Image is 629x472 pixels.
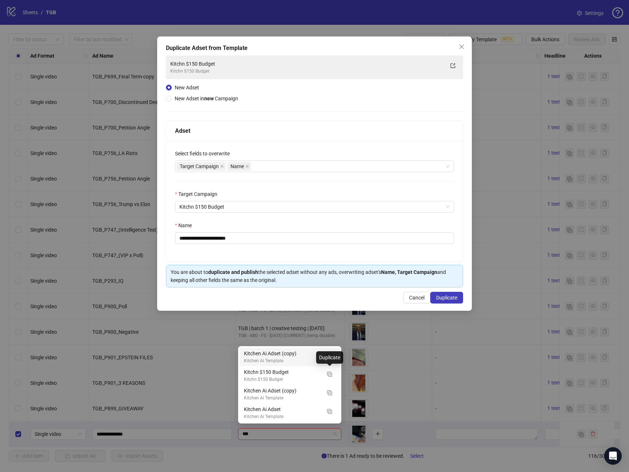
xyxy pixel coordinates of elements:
[244,387,321,395] div: Kitchen Ai Adset (copy)
[166,44,463,53] div: Duplicate Adset from Template
[244,376,321,383] div: Kitchn $150 Budget
[240,366,340,385] div: Kitchn $150 Budget
[381,269,437,275] strong: Name, Target Campaign
[459,44,465,50] span: close
[179,201,450,212] span: Kitchn $150 Budget
[450,63,455,68] span: export
[175,85,199,90] span: New Adset
[208,269,258,275] strong: duplicate and publish
[220,165,224,168] span: close
[324,387,335,398] button: Duplicate
[175,221,197,229] label: Name
[175,96,238,101] span: New Adset in Campaign
[240,403,340,422] div: Kitchen Ai Adset
[430,292,463,303] button: Duplicate
[456,41,467,53] button: Close
[327,372,332,377] img: Duplicate
[240,385,340,403] div: Kitchen Ai Adset (copy)
[180,162,219,170] span: Target Campaign
[244,368,321,376] div: Kitchn $150 Budget
[230,162,244,170] span: Name
[244,349,321,357] div: Kitchen Ai Adset (copy)
[436,295,457,301] span: Duplicate
[244,413,321,420] div: Kitchen Ai Template
[240,348,340,366] div: Kitchen Ai Adset (copy)
[204,96,214,101] strong: new
[244,405,321,413] div: Kitchen Ai Adset
[227,162,251,171] span: Name
[324,405,335,417] button: Duplicate
[244,395,321,402] div: Kitchen Ai Template
[327,390,332,395] img: Duplicate
[324,368,335,380] button: Duplicate
[403,292,430,303] button: Cancel
[176,162,226,171] span: Target Campaign
[170,60,444,68] div: Kitchn $150 Budget
[171,268,458,284] div: You are about to the selected adset without any ads, overwriting adset's and keeping all other fi...
[170,68,444,75] div: Kitchn $150 Budget
[175,150,234,158] label: Select fields to overwrite
[604,447,622,465] div: Open Intercom Messenger
[245,165,249,168] span: close
[409,295,424,301] span: Cancel
[175,232,454,244] input: Name
[175,126,454,135] div: Adset
[244,357,321,364] div: Kitchen Ai Template
[327,409,332,414] img: Duplicate
[175,190,222,198] label: Target Campaign
[324,349,335,361] button: Duplicate
[316,351,343,364] div: Duplicate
